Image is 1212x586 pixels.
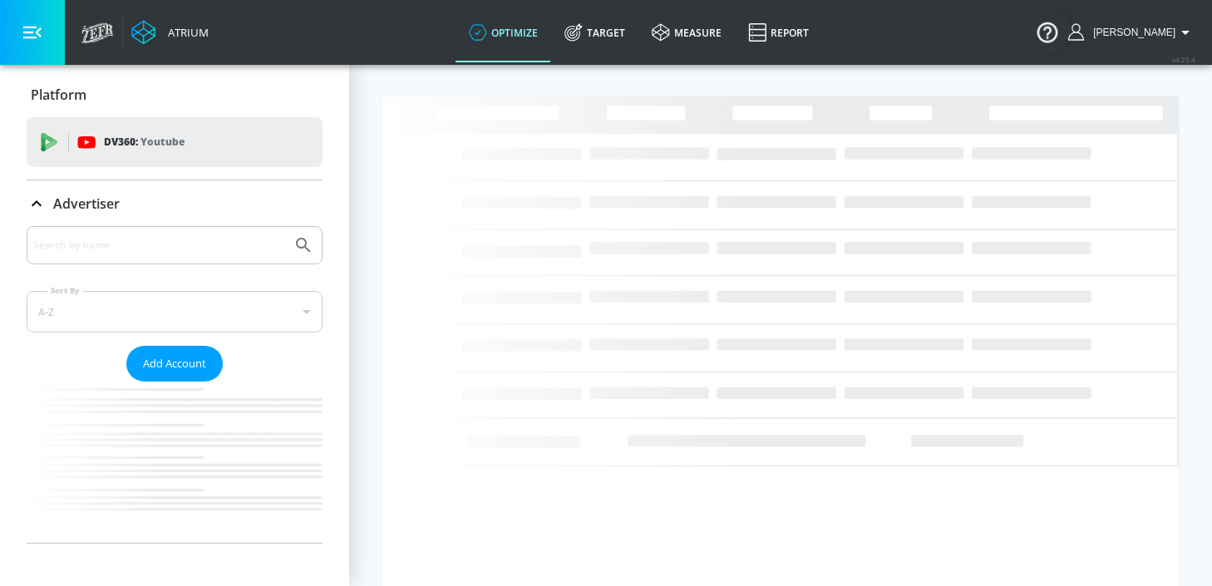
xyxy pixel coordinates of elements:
[131,20,209,45] a: Atrium
[47,285,83,296] label: Sort By
[27,382,323,543] nav: list of Advertiser
[735,2,822,62] a: Report
[161,25,209,40] div: Atrium
[1024,8,1071,55] button: Open Resource Center
[638,2,735,62] a: measure
[27,71,323,118] div: Platform
[126,346,223,382] button: Add Account
[140,133,185,150] p: Youtube
[456,2,551,62] a: optimize
[33,234,285,256] input: Search by name
[1086,27,1175,38] span: login as: sarah.ly@zefr.com
[27,117,323,167] div: DV360: Youtube
[27,291,323,332] div: A-Z
[551,2,638,62] a: Target
[31,86,86,104] p: Platform
[143,354,206,373] span: Add Account
[1068,22,1195,42] button: [PERSON_NAME]
[53,195,120,213] p: Advertiser
[27,180,323,227] div: Advertiser
[27,226,323,543] div: Advertiser
[1172,55,1195,64] span: v 4.25.4
[104,133,185,151] p: DV360:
